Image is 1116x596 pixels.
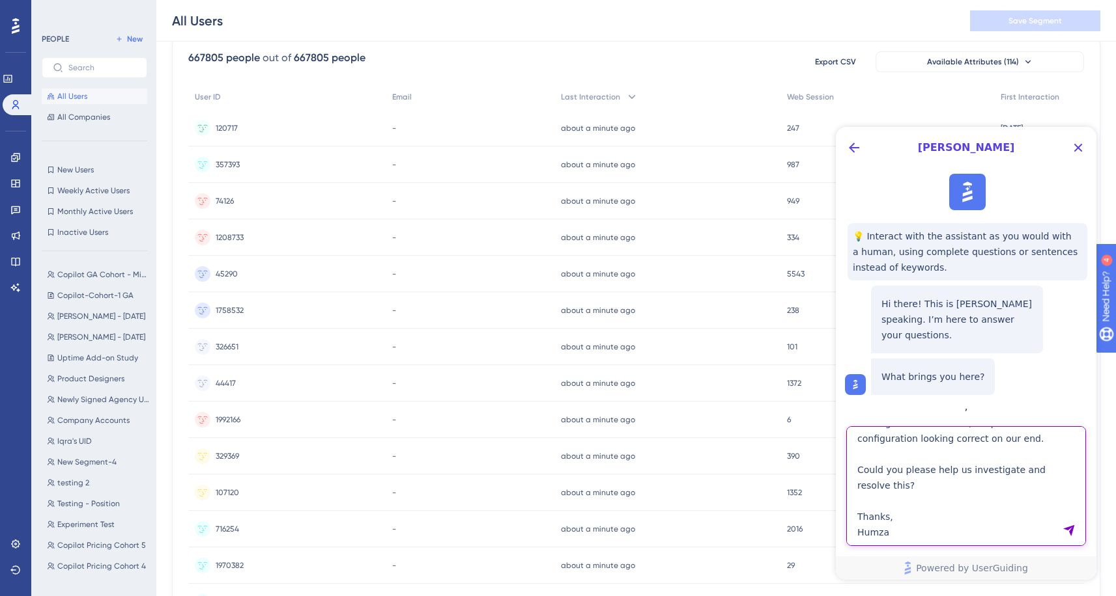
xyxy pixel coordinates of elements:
[787,560,795,571] span: 29
[42,517,155,532] button: Experiment Test
[787,232,799,243] span: 334
[392,159,396,170] span: -
[561,488,635,497] time: about a minute ago
[216,451,239,461] span: 329369
[787,159,799,170] span: 987
[561,269,635,278] time: about a minute ago
[57,540,146,550] span: Copilot Pricing Cohort 5
[561,342,635,351] time: about a minute ago
[216,342,238,352] span: 326651
[392,378,396,388] span: -
[263,50,291,66] div: out of
[787,451,800,461] span: 390
[42,454,155,470] button: New Segment-4
[57,498,120,509] span: Testing - Position
[1001,124,1023,133] time: [DATE]
[216,378,236,388] span: 44417
[216,269,238,279] span: 45290
[392,305,396,316] span: -
[392,560,396,571] span: -
[787,123,799,133] span: 247
[42,537,155,553] button: Copilot Pricing Cohort 5
[392,487,396,498] span: -
[1001,92,1059,102] span: First Interaction
[195,92,221,102] span: User ID
[42,475,155,491] button: testing 2
[787,378,801,388] span: 1372
[787,414,791,425] span: 6
[392,524,396,534] span: -
[216,159,240,170] span: 357393
[216,123,238,133] span: 120717
[561,561,635,570] time: about a minute ago
[787,487,802,498] span: 1352
[42,558,155,574] button: Copilot Pricing Cohort 4
[216,414,240,425] span: 1992166
[216,487,239,498] span: 107120
[970,10,1100,31] button: Save Segment
[561,124,635,133] time: about a minute ago
[216,524,239,534] span: 716254
[561,306,635,315] time: about a minute ago
[876,51,1084,72] button: Available Attributes (114)
[787,269,805,279] span: 5543
[561,160,635,169] time: about a minute ago
[561,452,635,461] time: about a minute ago
[57,561,146,571] span: Copilot Pricing Cohort 4
[172,12,223,30] div: All Users
[561,233,635,242] time: about a minute ago
[392,92,412,102] span: Email
[561,524,635,534] time: about a minute ago
[188,50,260,66] div: 667805 people
[31,3,81,19] span: Need Help?
[392,451,396,461] span: -
[57,478,89,488] span: testing 2
[787,305,799,316] span: 238
[561,415,635,424] time: about a minute ago
[787,524,803,534] span: 2016
[392,269,396,279] span: -
[216,232,244,243] span: 1208733
[1009,16,1062,26] span: Save Segment
[561,92,620,102] span: Last Interaction
[561,379,635,388] time: about a minute ago
[392,414,396,425] span: -
[787,92,834,102] span: Web Session
[392,232,396,243] span: -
